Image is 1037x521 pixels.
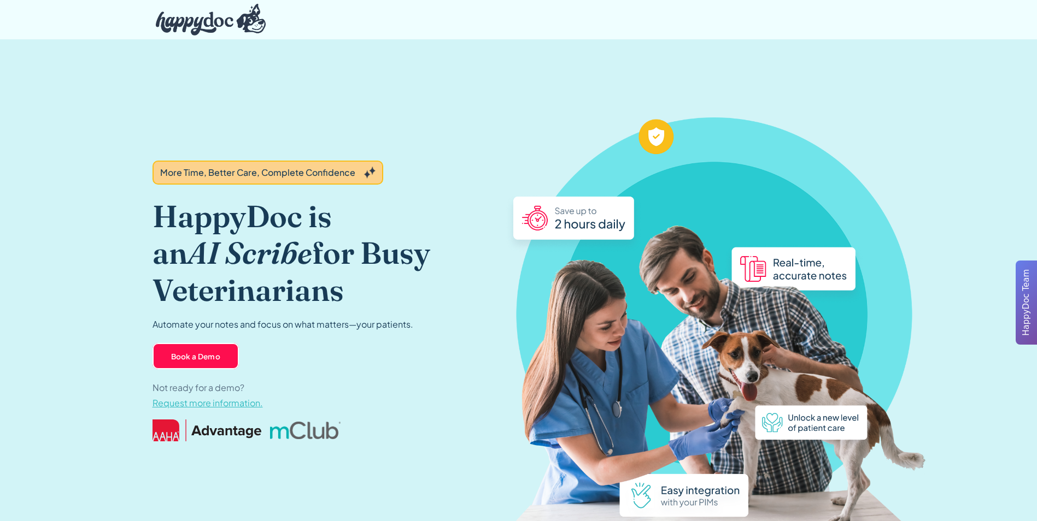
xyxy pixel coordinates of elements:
p: Not ready for a demo? [153,380,263,411]
img: AAHA Advantage logo [153,419,262,441]
em: AI Scribe [188,234,312,271]
h1: HappyDoc is an for Busy Veterinarians [153,198,459,308]
a: Book a Demo [153,343,239,369]
p: Automate your notes and focus on what matters—your patients. [153,317,415,332]
img: HappyDoc Logo: A happy dog with his ear up, listening. [156,4,266,35]
img: Grey sparkles. [364,167,376,179]
span: Request more information. [153,397,263,408]
div: More Time, Better Care, Complete Confidence [160,166,355,179]
img: mclub logo [270,422,340,439]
